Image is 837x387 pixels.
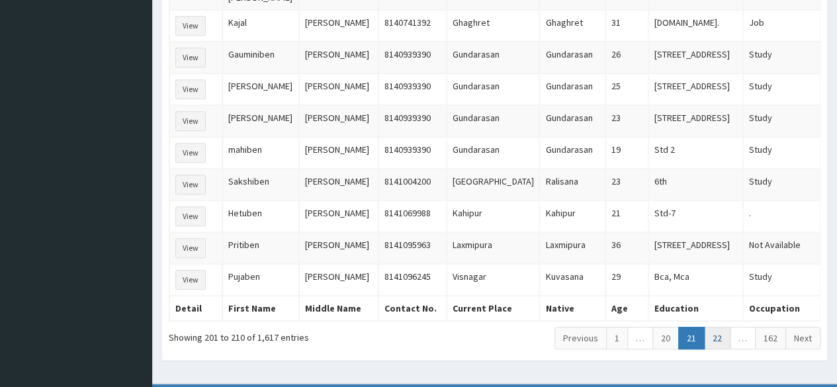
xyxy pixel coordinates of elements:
[605,200,648,232] td: 21
[743,169,820,200] td: Study
[648,232,743,264] td: [STREET_ADDRESS]
[175,175,206,194] button: View
[447,105,539,137] td: Gundarasan
[378,264,447,296] td: 8141096245
[378,73,447,105] td: 8140939390
[175,16,206,36] button: View
[554,327,607,349] a: Previous
[743,10,820,42] td: Job
[539,73,605,105] td: Gundarasan
[299,10,378,42] td: [PERSON_NAME]
[605,296,648,321] th: Age
[299,169,378,200] td: [PERSON_NAME]
[743,105,820,137] td: Study
[605,10,648,42] td: 31
[222,105,299,137] td: [PERSON_NAME]
[378,137,447,169] td: 8140939390
[169,325,429,344] div: Showing 201 to 210 of 1,617 entries
[743,137,820,169] td: Study
[605,42,648,73] td: 26
[175,79,206,99] button: View
[299,105,378,137] td: [PERSON_NAME]
[605,264,648,296] td: 29
[447,296,539,321] th: Current Place
[447,264,539,296] td: Visnagar
[378,10,447,42] td: 8140741392
[299,232,378,264] td: [PERSON_NAME]
[539,105,605,137] td: Gundarasan
[743,264,820,296] td: Study
[447,42,539,73] td: Gundarasan
[605,105,648,137] td: 23
[222,169,299,200] td: Sakshiben
[175,111,206,131] button: View
[743,42,820,73] td: Study
[743,200,820,232] td: .
[378,296,447,321] th: Contact No.
[605,169,648,200] td: 23
[299,296,378,321] th: Middle Name
[755,327,786,349] a: 162
[222,137,299,169] td: mahiben
[175,270,206,290] button: View
[605,73,648,105] td: 25
[648,73,743,105] td: [STREET_ADDRESS]
[299,200,378,232] td: [PERSON_NAME]
[222,200,299,232] td: Hetuben
[539,232,605,264] td: Laxmipura
[652,327,679,349] a: 20
[222,296,299,321] th: First Name
[743,73,820,105] td: Study
[175,238,206,258] button: View
[704,327,730,349] a: 22
[678,327,705,349] a: 21
[299,264,378,296] td: [PERSON_NAME]
[627,327,653,349] a: …
[175,206,206,226] button: View
[222,42,299,73] td: Gauminiben
[648,105,743,137] td: [STREET_ADDRESS]
[169,296,222,321] th: Detail
[648,42,743,73] td: [STREET_ADDRESS]
[730,327,756,349] a: …
[648,296,743,321] th: Education
[378,200,447,232] td: 8141069988
[743,296,820,321] th: Occupation
[447,10,539,42] td: Ghaghret
[175,48,206,67] button: View
[648,200,743,232] td: Std-7
[605,232,648,264] td: 36
[648,137,743,169] td: Std 2
[539,137,605,169] td: Gundarasan
[605,137,648,169] td: 19
[447,137,539,169] td: Gundarasan
[539,169,605,200] td: Ralisana
[648,169,743,200] td: 6th
[743,232,820,264] td: Not Available
[299,137,378,169] td: [PERSON_NAME]
[175,143,206,163] button: View
[648,264,743,296] td: Bca, Mca
[222,264,299,296] td: Pujaben
[539,200,605,232] td: Kahipur
[447,200,539,232] td: Kahipur
[539,42,605,73] td: Gundarasan
[785,327,820,349] a: Next
[447,169,539,200] td: [GEOGRAPHIC_DATA]
[222,232,299,264] td: Pritiben
[447,73,539,105] td: Gundarasan
[648,10,743,42] td: [DOMAIN_NAME].
[299,42,378,73] td: [PERSON_NAME]
[447,232,539,264] td: Laxmipura
[606,327,628,349] a: 1
[539,264,605,296] td: Kuvasana
[222,10,299,42] td: Kajal
[378,232,447,264] td: 8141095963
[378,105,447,137] td: 8140939390
[539,296,605,321] th: Native
[222,73,299,105] td: [PERSON_NAME]
[539,10,605,42] td: Ghaghret
[299,73,378,105] td: [PERSON_NAME]
[378,42,447,73] td: 8140939390
[378,169,447,200] td: 8141004200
